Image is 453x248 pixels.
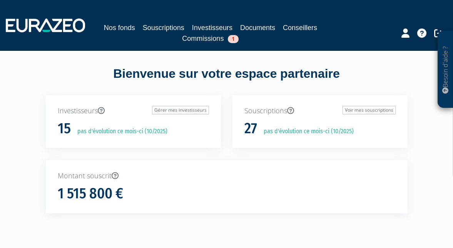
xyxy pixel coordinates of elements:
p: Montant souscrit [58,171,396,181]
a: Conseillers [283,22,317,33]
a: Voir mes souscriptions [343,106,396,114]
h1: 27 [244,121,257,137]
p: Besoin d'aide ? [441,35,450,104]
p: Investisseurs [58,106,209,116]
a: Investisseurs [192,22,232,33]
p: Souscriptions [244,106,396,116]
a: Commissions1 [182,33,239,44]
span: 1 [228,35,239,43]
a: Nos fonds [104,22,135,33]
img: 1732889491-logotype_eurazeo_blanc_rvb.png [6,18,85,32]
div: Bienvenue sur votre espace partenaire [40,65,413,95]
h1: 15 [58,121,71,137]
a: Documents [240,22,275,33]
a: Gérer mes investisseurs [152,106,209,114]
a: Souscriptions [143,22,184,33]
p: pas d'évolution ce mois-ci (10/2025) [258,127,354,136]
h1: 1 515 800 € [58,186,123,202]
p: pas d'évolution ce mois-ci (10/2025) [72,127,167,136]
